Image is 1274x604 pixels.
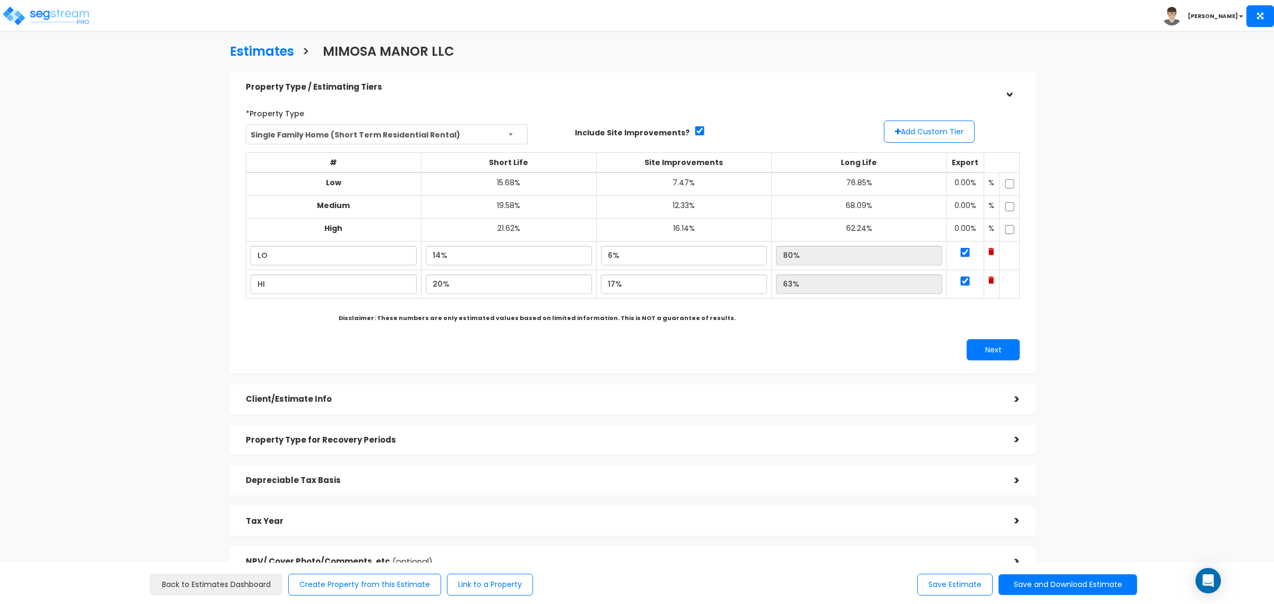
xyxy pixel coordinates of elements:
td: 76.85% [771,172,946,195]
h3: MIMOSA MANOR LLC [323,45,454,61]
th: Long Life [771,153,946,173]
div: > [998,432,1020,448]
img: avatar.png [1163,7,1181,25]
td: % [984,218,999,241]
h5: Property Type for Recovery Periods [246,436,998,445]
img: logo_pro_r.png [2,5,92,27]
span: Single Family Home (Short Term Residential Rental) [246,124,528,144]
td: 62.24% [771,218,946,241]
h5: NPV/ Cover Photo/Comments, etc. [246,557,998,566]
div: > [998,391,1020,408]
div: > [1001,76,1018,98]
b: High [324,223,342,234]
h5: Tax Year [246,517,998,526]
td: 21.62% [421,218,596,241]
b: Disclaimer: These numbers are only estimated values based on limited information. This is NOT a g... [339,314,736,322]
button: Link to a Property [447,574,533,596]
td: % [984,172,999,195]
th: Site Improvements [596,153,771,173]
label: Include Site Improvements? [575,127,690,138]
button: Save Estimate [917,574,993,596]
h3: > [302,45,309,61]
a: Back to Estimates Dashboard [150,574,282,596]
td: % [984,195,999,218]
td: 68.09% [771,195,946,218]
th: Export [946,153,984,173]
th: Short Life [421,153,596,173]
h3: Estimates [230,45,294,61]
img: Trash Icon [988,277,994,284]
h5: Property Type / Estimating Tiers [246,83,998,92]
button: Create Property from this Estimate [288,574,441,596]
div: Open Intercom Messenger [1195,568,1221,593]
td: 0.00% [946,218,984,241]
button: Next [967,339,1020,360]
td: 19.58% [421,195,596,218]
img: Trash Icon [988,248,994,255]
a: MIMOSA MANOR LLC [315,34,454,66]
b: Medium [317,200,350,211]
th: # [246,153,421,173]
td: 7.47% [596,172,771,195]
b: [PERSON_NAME] [1188,12,1238,20]
div: > [998,513,1020,529]
h5: Client/Estimate Info [246,395,998,404]
button: Save and Download Estimate [998,574,1137,595]
div: > [998,472,1020,489]
td: 0.00% [946,195,984,218]
b: Low [326,177,341,188]
td: 12.33% [596,195,771,218]
td: 0.00% [946,172,984,195]
div: > [998,554,1020,570]
button: Add Custom Tier [884,120,975,143]
span: (optional) [392,556,433,567]
td: 15.68% [421,172,596,195]
label: *Property Type [246,105,304,119]
h5: Depreciable Tax Basis [246,476,998,485]
td: 16.14% [596,218,771,241]
a: Estimates [222,34,294,66]
span: Single Family Home (Short Term Residential Rental) [246,125,527,145]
